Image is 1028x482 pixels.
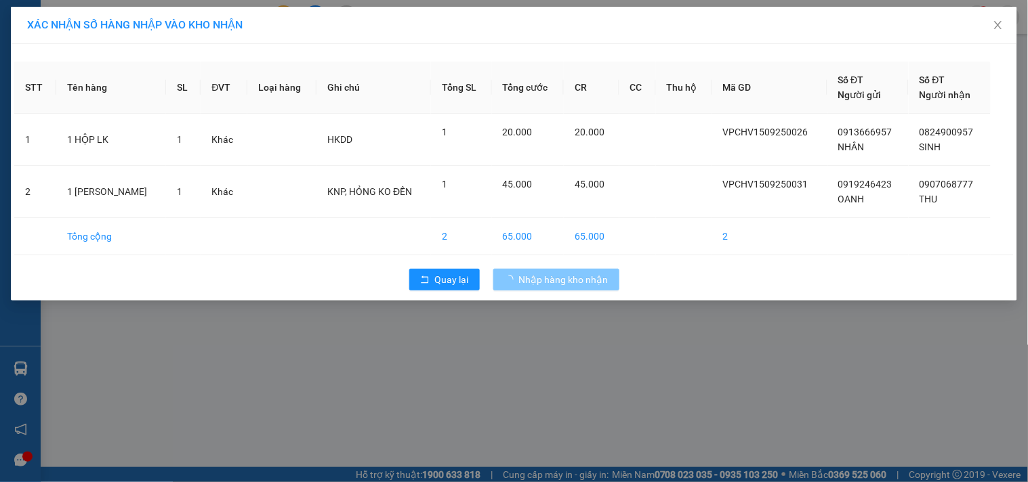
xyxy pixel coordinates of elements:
[838,141,865,152] span: NHÂN
[14,62,56,114] th: STT
[723,127,808,137] span: VPCHV1509250026
[56,166,165,218] td: 1 [PERSON_NAME]
[177,134,182,145] span: 1
[503,179,533,190] span: 45.000
[247,62,316,114] th: Loại hàng
[575,127,604,137] span: 20.000
[420,275,430,286] span: rollback
[442,179,447,190] span: 1
[712,62,827,114] th: Mã GD
[564,62,619,114] th: CR
[575,179,604,190] span: 45.000
[979,7,1017,45] button: Close
[201,114,247,166] td: Khác
[723,179,808,190] span: VPCHV1509250031
[316,62,431,114] th: Ghi chú
[838,194,865,204] span: OANH
[920,179,974,190] span: 0907068777
[993,20,1004,30] span: close
[431,218,491,255] td: 2
[27,18,243,31] span: XÁC NHẬN SỐ HÀNG NHẬP VÀO KHO NHẬN
[504,275,519,284] span: loading
[56,114,165,166] td: 1 HỘP LK
[166,62,201,114] th: SL
[564,218,619,255] td: 65.000
[838,74,864,85] span: Số ĐT
[327,186,412,197] span: KNP, HỎNG KO ĐỀN
[492,62,564,114] th: Tổng cước
[201,62,247,114] th: ĐVT
[712,218,827,255] td: 2
[838,179,892,190] span: 0919246423
[56,62,165,114] th: Tên hàng
[838,127,892,137] span: 0913666957
[431,62,491,114] th: Tổng SL
[656,62,712,114] th: Thu hộ
[409,269,480,290] button: rollbackQuay lại
[201,166,247,218] td: Khác
[435,272,469,287] span: Quay lại
[519,272,609,287] span: Nhập hàng kho nhận
[920,194,938,204] span: THU
[619,62,656,114] th: CC
[920,74,945,85] span: Số ĐT
[493,269,619,290] button: Nhập hàng kho nhận
[920,89,971,100] span: Người nhận
[838,89,882,100] span: Người gửi
[56,218,165,255] td: Tổng cộng
[503,127,533,137] span: 20.000
[14,114,56,166] td: 1
[492,218,564,255] td: 65.000
[327,134,352,145] span: HKDD
[920,127,974,137] span: 0824900957
[14,166,56,218] td: 2
[177,186,182,197] span: 1
[442,127,447,137] span: 1
[920,141,941,152] span: SINH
